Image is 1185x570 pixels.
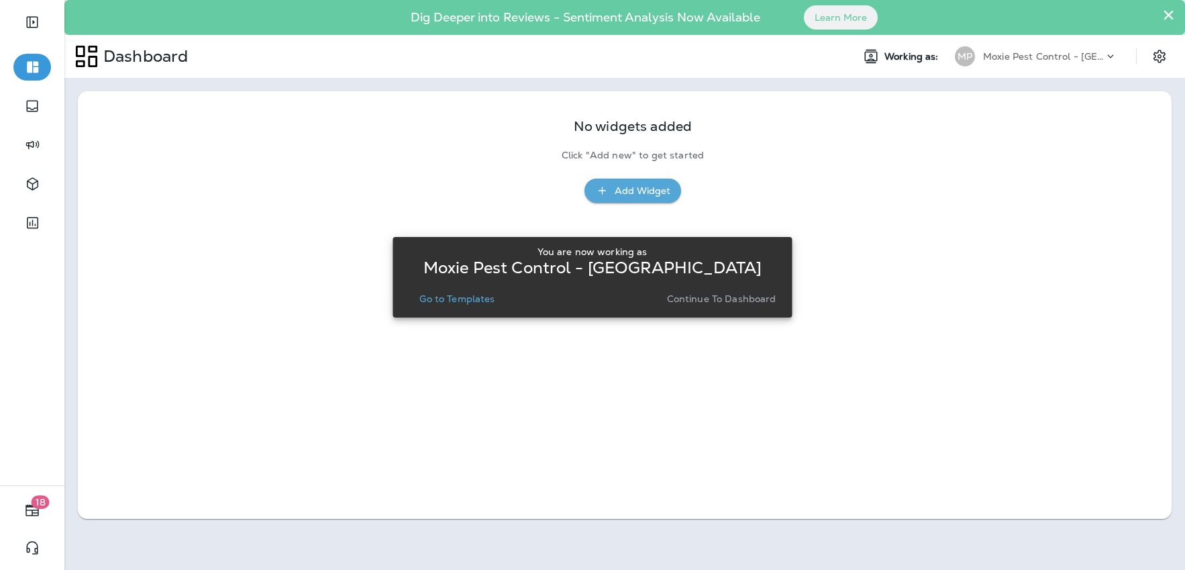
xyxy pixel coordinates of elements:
[667,293,776,304] p: Continue to Dashboard
[32,495,50,509] span: 18
[13,497,51,524] button: 18
[983,51,1104,62] p: Moxie Pest Control - [GEOGRAPHIC_DATA]
[955,46,975,66] div: MP
[1147,44,1172,68] button: Settings
[423,263,762,273] p: Moxie Pest Control - [GEOGRAPHIC_DATA]
[372,15,799,19] p: Dig Deeper into Reviews - Sentiment Analysis Now Available
[662,289,782,308] button: Continue to Dashboard
[537,246,647,257] p: You are now working as
[414,289,500,308] button: Go to Templates
[884,51,941,62] span: Working as:
[1162,4,1175,26] button: Close
[804,5,878,30] button: Learn More
[98,46,188,66] p: Dashboard
[13,9,51,36] button: Expand Sidebar
[419,293,495,304] p: Go to Templates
